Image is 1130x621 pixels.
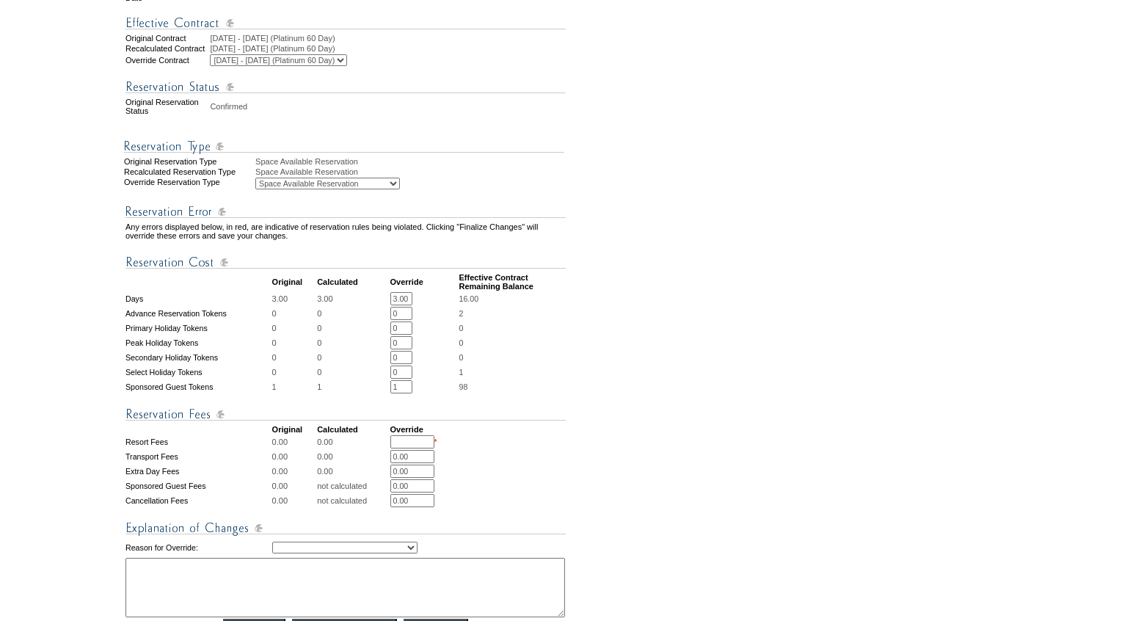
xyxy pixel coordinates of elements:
[125,98,208,115] td: Original Reservation Status
[125,539,271,556] td: Reason for Override:
[459,324,463,333] span: 0
[272,479,316,493] td: 0.00
[125,435,271,448] td: Resort Fees
[272,322,316,335] td: 0
[125,54,208,66] td: Override Contract
[272,435,316,448] td: 0.00
[255,157,567,166] div: Space Available Reservation
[210,44,566,53] td: [DATE] - [DATE] (Platinum 60 Day)
[317,292,388,305] td: 3.00
[317,351,388,364] td: 0
[390,425,458,434] td: Override
[317,435,388,448] td: 0.00
[390,273,458,291] td: Override
[317,465,388,478] td: 0.00
[272,380,316,393] td: 1
[125,307,271,320] td: Advance Reservation Tokens
[124,137,564,156] img: Reservation Type
[272,425,316,434] td: Original
[272,494,316,507] td: 0.00
[125,366,271,379] td: Select Holiday Tokens
[125,351,271,364] td: Secondary Holiday Tokens
[124,157,254,166] div: Original Reservation Type
[459,382,467,391] span: 98
[459,294,478,303] span: 16.00
[459,309,463,318] span: 2
[210,34,566,43] td: [DATE] - [DATE] (Platinum 60 Day)
[125,14,566,32] img: Effective Contract
[125,34,208,43] td: Original Contract
[317,380,388,393] td: 1
[125,405,566,424] img: Reservation Fees
[272,465,316,478] td: 0.00
[272,292,316,305] td: 3.00
[317,479,388,493] td: not calculated
[317,322,388,335] td: 0
[125,253,566,272] img: Reservation Cost
[317,494,388,507] td: not calculated
[317,450,388,463] td: 0.00
[459,353,463,362] span: 0
[255,167,567,176] div: Space Available Reservation
[272,273,316,291] td: Original
[317,273,388,291] td: Calculated
[210,98,566,115] td: Confirmed
[317,307,388,320] td: 0
[125,222,566,240] td: Any errors displayed below, in red, are indicative of reservation rules being violated. Clicking ...
[125,450,271,463] td: Transport Fees
[125,380,271,393] td: Sponsored Guest Tokens
[272,351,316,364] td: 0
[125,336,271,349] td: Peak Holiday Tokens
[272,450,316,463] td: 0.00
[317,336,388,349] td: 0
[317,425,388,434] td: Calculated
[459,338,463,347] span: 0
[317,366,388,379] td: 0
[125,465,271,478] td: Extra Day Fees
[125,44,208,53] td: Recalculated Contract
[125,78,566,96] img: Reservation Status
[125,322,271,335] td: Primary Holiday Tokens
[272,307,316,320] td: 0
[459,273,566,291] td: Effective Contract Remaining Balance
[125,479,271,493] td: Sponsored Guest Fees
[125,292,271,305] td: Days
[272,336,316,349] td: 0
[459,368,463,377] span: 1
[125,494,271,507] td: Cancellation Fees
[125,203,566,221] img: Reservation Errors
[125,519,566,537] img: Explanation of Changes
[124,167,254,176] div: Recalculated Reservation Type
[272,366,316,379] td: 0
[124,178,254,189] div: Override Reservation Type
